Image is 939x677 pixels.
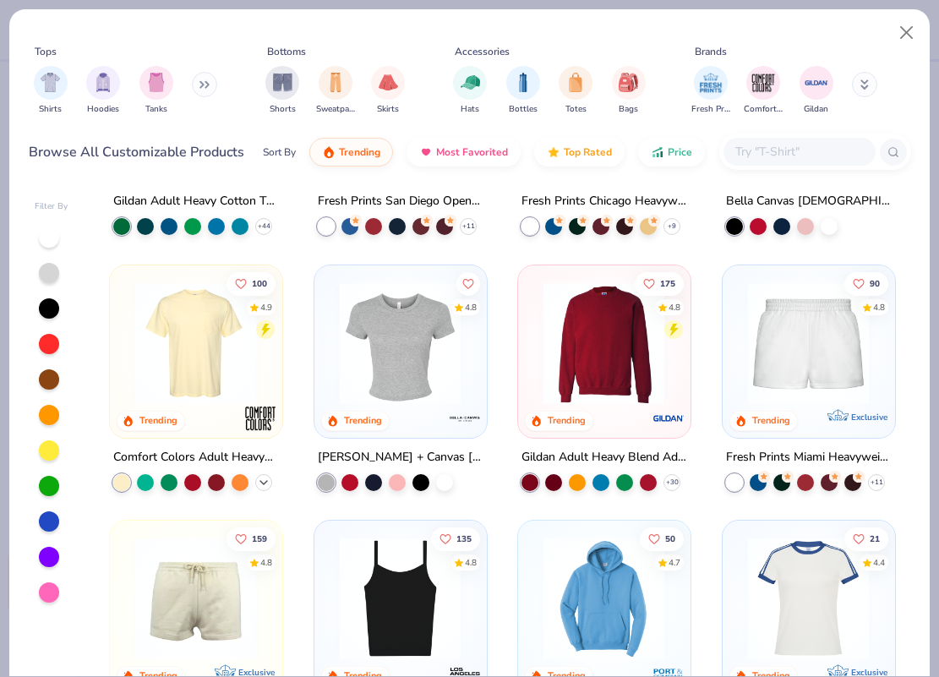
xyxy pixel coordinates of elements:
[870,534,880,543] span: 21
[419,145,433,159] img: most_fav.gif
[660,279,675,287] span: 175
[270,103,296,116] span: Shorts
[669,301,680,314] div: 4.8
[652,401,685,434] img: Gildan logo
[252,534,267,543] span: 159
[844,527,888,550] button: Like
[39,103,62,116] span: Shirts
[666,477,679,487] span: + 30
[379,73,398,92] img: Skirts Image
[535,281,673,403] img: c7b025ed-4e20-46ac-9c52-55bc1f9f47df
[612,66,646,116] div: filter for Bags
[455,44,510,59] div: Accessories
[469,281,607,403] img: 28425ec1-0436-412d-a053-7d6557a5cd09
[564,145,612,159] span: Top Rated
[318,446,483,467] div: [PERSON_NAME] + Canvas [DEMOGRAPHIC_DATA]' Micro Ribbed Baby Tee
[371,66,405,116] div: filter for Skirts
[465,301,477,314] div: 4.8
[665,534,675,543] span: 50
[612,66,646,116] button: filter button
[431,527,480,550] button: Like
[316,103,355,116] span: Sweatpants
[668,145,692,159] span: Price
[698,70,723,96] img: Fresh Prints Image
[322,145,336,159] img: trending.gif
[35,44,57,59] div: Tops
[461,103,479,116] span: Hats
[559,66,592,116] button: filter button
[94,73,112,92] img: Hoodies Image
[331,538,469,659] img: cbf11e79-2adf-4c6b-b19e-3da42613dd1b
[744,66,783,116] button: filter button
[804,70,829,96] img: Gildan Image
[509,103,538,116] span: Bottles
[34,66,68,116] div: filter for Shirts
[691,66,730,116] button: filter button
[461,73,480,92] img: Hats Image
[873,301,885,314] div: 4.8
[227,527,276,550] button: Like
[35,200,68,213] div: Filter By
[86,66,120,116] button: filter button
[316,66,355,116] button: filter button
[461,221,474,231] span: + 11
[506,66,540,116] button: filter button
[800,66,833,116] div: filter for Gildan
[638,138,705,167] button: Price
[29,142,244,162] div: Browse All Customizable Products
[139,66,173,116] button: filter button
[619,73,637,92] img: Bags Image
[260,556,272,569] div: 4.8
[534,138,625,167] button: Top Rated
[436,145,508,159] span: Most Favorited
[565,103,587,116] span: Totes
[456,534,472,543] span: 135
[640,527,684,550] button: Like
[252,279,267,287] span: 100
[635,271,684,295] button: Like
[145,103,167,116] span: Tanks
[521,190,687,211] div: Fresh Prints Chicago Heavyweight Crewneck
[371,66,405,116] button: filter button
[726,190,892,211] div: Bella Canvas [DEMOGRAPHIC_DATA]' Micro Ribbed Scoop Tank
[547,145,560,159] img: TopRated.gif
[800,66,833,116] button: filter button
[267,44,306,59] div: Bottoms
[850,411,887,422] span: Exclusive
[506,66,540,116] div: filter for Bottles
[41,73,60,92] img: Shirts Image
[691,103,730,116] span: Fresh Prints
[453,66,487,116] div: filter for Hats
[744,66,783,116] div: filter for Comfort Colors
[339,145,380,159] span: Trending
[870,279,880,287] span: 90
[34,66,68,116] button: filter button
[734,142,864,161] input: Try "T-Shirt"
[263,145,296,160] div: Sort By
[260,301,272,314] div: 4.9
[265,66,299,116] button: filter button
[238,666,275,677] span: Exclusive
[521,446,687,467] div: Gildan Adult Heavy Blend Adult 8 Oz. 50/50 Fleece Crew
[619,103,638,116] span: Bags
[726,446,892,467] div: Fresh Prints Miami Heavyweight Shorts
[669,556,680,569] div: 4.7
[447,401,481,434] img: Bella + Canvas logo
[870,477,882,487] span: + 11
[740,281,877,403] img: af8dff09-eddf-408b-b5dc-51145765dcf2
[273,73,292,92] img: Shorts Image
[695,44,727,59] div: Brands
[668,221,676,231] span: + 9
[456,271,480,295] button: Like
[691,66,730,116] div: filter for Fresh Prints
[316,66,355,116] div: filter for Sweatpants
[331,281,469,403] img: aa15adeb-cc10-480b-b531-6e6e449d5067
[566,73,585,92] img: Totes Image
[514,73,532,92] img: Bottles Image
[535,538,673,659] img: 1593a31c-dba5-4ff5-97bf-ef7c6ca295f9
[873,556,885,569] div: 4.4
[453,66,487,116] button: filter button
[844,271,888,295] button: Like
[127,538,265,659] img: 57e454c6-5c1c-4246-bc67-38b41f84003c
[243,401,277,434] img: Comfort Colors logo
